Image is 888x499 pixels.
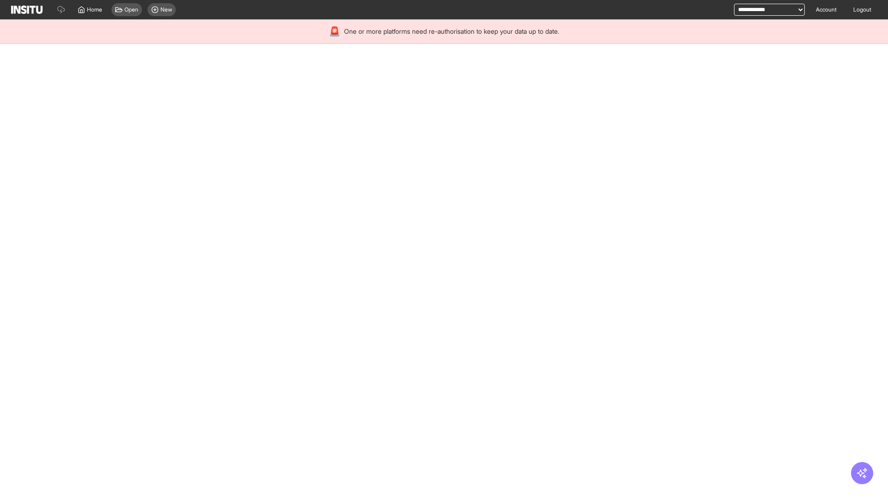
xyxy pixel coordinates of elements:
[11,6,43,14] img: Logo
[87,6,102,13] span: Home
[344,27,559,36] span: One or more platforms need re-authorisation to keep your data up to date.
[160,6,172,13] span: New
[124,6,138,13] span: Open
[329,25,340,38] div: 🚨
